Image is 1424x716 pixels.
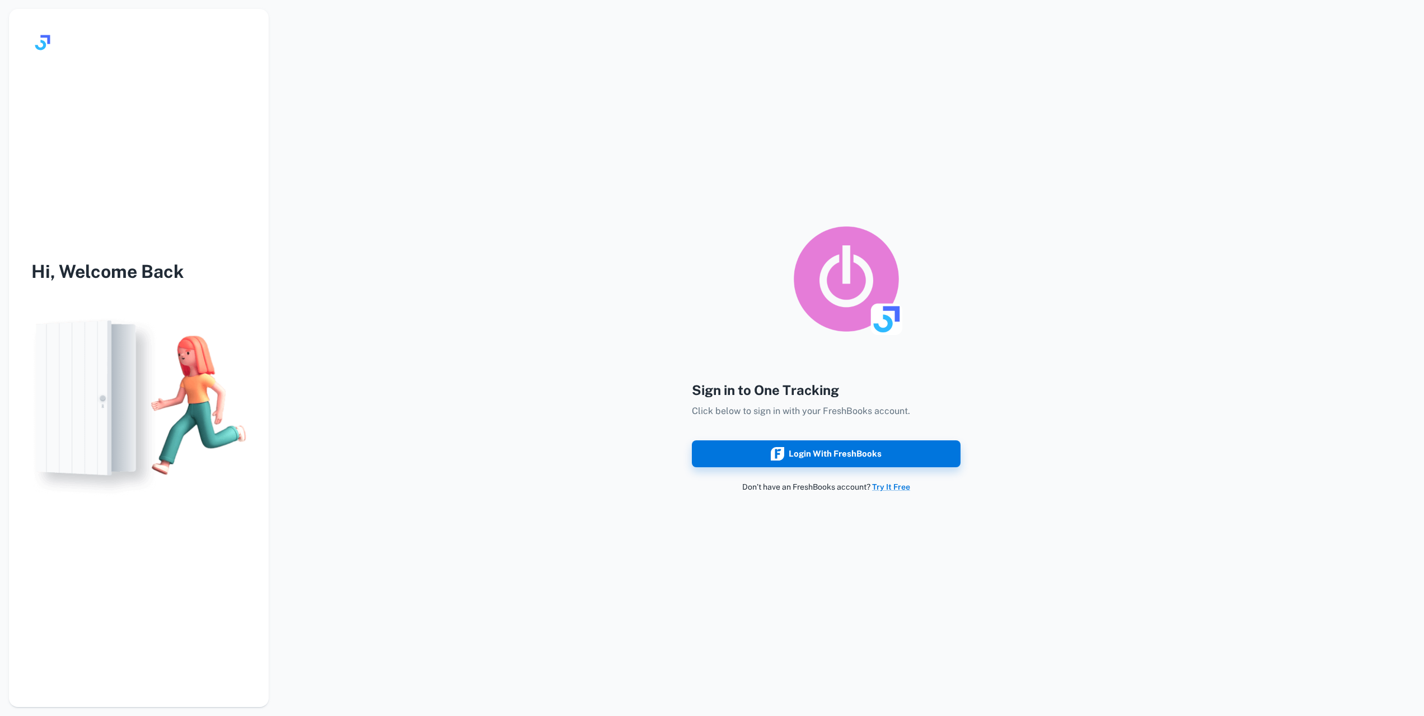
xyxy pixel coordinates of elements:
a: Try It Free [872,482,910,491]
img: logo.svg [31,31,54,54]
div: Login with FreshBooks [771,447,882,461]
img: logo_toggl_syncing_app.png [790,223,902,335]
img: login [9,308,269,503]
p: Click below to sign in with your FreshBooks account. [692,405,961,418]
h4: Sign in to One Tracking [692,380,961,400]
button: Login with FreshBooks [692,440,961,467]
p: Don’t have an FreshBooks account? [692,481,961,493]
h3: Hi, Welcome Back [9,258,269,285]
